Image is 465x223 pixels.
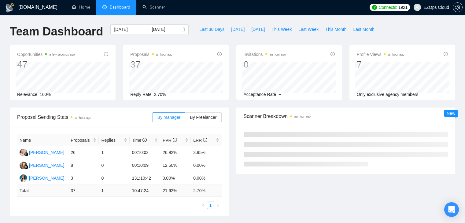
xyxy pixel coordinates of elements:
[156,53,172,56] time: an hour ago
[24,165,28,169] img: gigradar-bm.png
[244,59,286,70] div: 0
[217,52,222,56] span: info-circle
[160,146,191,159] td: 26.92%
[29,162,64,169] div: [PERSON_NAME]
[144,27,149,32] span: swap-right
[270,53,286,56] time: an hour ago
[298,26,319,33] span: Last Week
[357,59,404,70] div: 7
[68,172,99,185] td: 3
[295,24,322,34] button: Last Week
[68,185,99,197] td: 37
[453,2,463,12] button: setting
[130,146,160,159] td: 00:10:02
[214,202,222,209] button: right
[17,59,75,70] div: 47
[379,4,397,11] span: Connects:
[228,24,248,34] button: [DATE]
[268,24,295,34] button: This Week
[110,5,130,10] span: Dashboard
[191,146,221,159] td: 3.85%
[444,52,448,56] span: info-circle
[20,162,27,169] img: NK
[49,53,75,56] time: a few seconds ago
[388,53,404,56] time: an hour ago
[251,26,265,33] span: [DATE]
[29,149,64,156] div: [PERSON_NAME]
[372,5,377,10] img: upwork-logo.png
[248,24,268,34] button: [DATE]
[102,5,107,9] span: dashboard
[20,174,27,182] img: TA
[130,159,160,172] td: 00:10:09
[322,24,350,34] button: This Month
[157,115,180,120] span: By manager
[20,175,64,180] a: TA[PERSON_NAME]
[207,202,214,209] a: 1
[357,92,419,97] span: Only exclusive agency members
[24,152,28,156] img: gigradar-bm.png
[353,26,374,33] span: Last Month
[200,202,207,209] li: Previous Page
[325,26,346,33] span: This Month
[196,24,228,34] button: Last 30 Days
[99,134,129,146] th: Replies
[17,185,68,197] td: Total
[279,92,281,97] span: --
[144,27,149,32] span: to
[130,59,172,70] div: 37
[104,52,108,56] span: info-circle
[444,202,459,217] div: Open Intercom Messenger
[101,137,122,144] span: Replies
[173,138,177,142] span: info-circle
[68,159,99,172] td: 8
[203,138,207,142] span: info-circle
[453,5,463,10] a: setting
[68,146,99,159] td: 26
[216,203,220,207] span: right
[199,26,224,33] span: Last 30 Days
[142,138,147,142] span: info-circle
[99,146,129,159] td: 1
[20,149,27,156] img: AJ
[20,150,64,155] a: AJ[PERSON_NAME]
[415,5,419,9] span: user
[193,138,207,143] span: LRR
[40,92,51,97] span: 100%
[294,115,311,118] time: an hour ago
[447,111,455,116] span: New
[75,116,91,119] time: an hour ago
[453,5,462,10] span: setting
[244,51,286,58] span: Invitations
[190,115,216,120] span: By Freelancer
[201,203,205,207] span: left
[357,51,404,58] span: Profile Views
[68,134,99,146] th: Proposals
[20,163,64,167] a: NK[PERSON_NAME]
[72,5,90,10] a: homeHome
[271,26,292,33] span: This Week
[130,51,172,58] span: Proposals
[130,92,151,97] span: Reply Rate
[17,134,68,146] th: Name
[130,185,160,197] td: 10:47:24
[330,52,335,56] span: info-circle
[200,202,207,209] button: left
[350,24,378,34] button: Last Month
[214,202,222,209] li: Next Page
[398,4,408,11] span: 1921
[17,51,75,58] span: Opportunities
[99,159,129,172] td: 0
[99,185,129,197] td: 1
[5,3,15,13] img: logo
[114,26,142,33] input: Start date
[17,92,37,97] span: Relevance
[231,26,245,33] span: [DATE]
[99,172,129,185] td: 0
[244,112,448,120] span: Scanner Breakdown
[154,92,166,97] span: 2.70%
[160,159,191,172] td: 12.50%
[29,175,64,181] div: [PERSON_NAME]
[132,138,147,143] span: Time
